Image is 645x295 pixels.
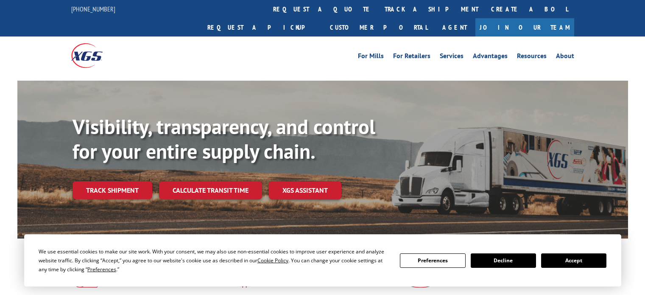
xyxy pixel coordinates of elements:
a: Request a pickup [201,18,324,37]
button: Preferences [400,253,465,268]
a: Join Our Team [475,18,574,37]
a: Resources [517,53,547,62]
b: Visibility, transparency, and control for your entire supply chain. [73,113,375,164]
a: XGS ASSISTANT [269,181,341,199]
span: Cookie Policy [257,257,288,264]
a: For Retailers [393,53,430,62]
a: About [556,53,574,62]
button: Decline [471,253,536,268]
a: Services [440,53,464,62]
div: Cookie Consent Prompt [24,234,621,287]
a: Customer Portal [324,18,434,37]
span: Preferences [87,266,116,273]
a: For Mills [358,53,384,62]
div: We use essential cookies to make our site work. With your consent, we may also use non-essential ... [39,247,390,274]
a: Advantages [473,53,508,62]
a: Track shipment [73,181,152,199]
a: [PHONE_NUMBER] [71,5,115,13]
a: Calculate transit time [159,181,262,199]
a: Agent [434,18,475,37]
button: Accept [541,253,606,268]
